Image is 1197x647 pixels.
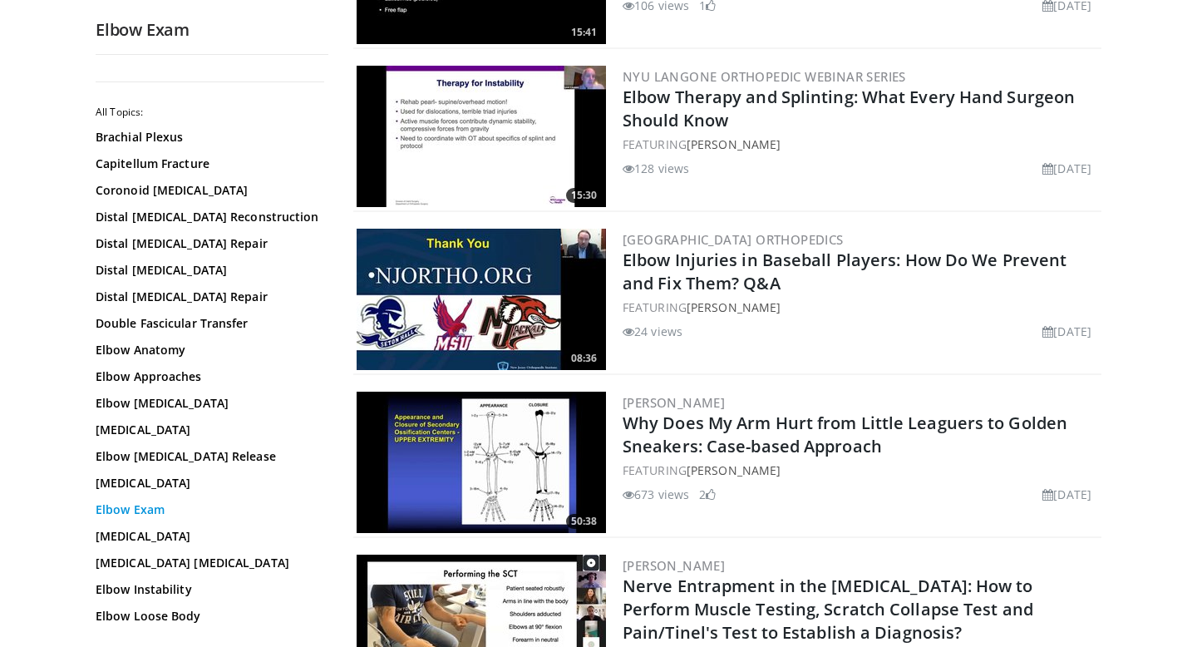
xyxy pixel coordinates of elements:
[687,462,781,478] a: [PERSON_NAME]
[96,209,320,225] a: Distal [MEDICAL_DATA] Reconstruction
[96,156,320,172] a: Capitellum Fracture
[96,289,320,305] a: Distal [MEDICAL_DATA] Repair
[623,462,1098,479] div: FEATURING
[623,412,1067,457] a: Why Does My Arm Hurt from Little Leaguers to Golden Sneakers: Case-based Approach
[96,422,320,438] a: [MEDICAL_DATA]
[357,66,606,207] img: 0e391eb0-7559-4921-b26e-5c9aea014eb3.300x170_q85_crop-smart_upscale.jpg
[623,394,725,411] a: [PERSON_NAME]
[687,136,781,152] a: [PERSON_NAME]
[566,351,602,366] span: 08:36
[96,235,320,252] a: Distal [MEDICAL_DATA] Repair
[1042,486,1091,503] li: [DATE]
[96,315,320,332] a: Double Fascicular Transfer
[623,249,1066,294] a: Elbow Injuries in Baseball Players: How Do We Prevent and Fix Them? Q&A
[357,66,606,207] a: 15:30
[96,368,320,385] a: Elbow Approaches
[96,262,320,279] a: Distal [MEDICAL_DATA]
[623,323,682,340] li: 24 views
[566,25,602,40] span: 15:41
[96,106,324,119] h2: All Topics:
[96,395,320,412] a: Elbow [MEDICAL_DATA]
[96,528,320,545] a: [MEDICAL_DATA]
[96,608,320,625] a: Elbow Loose Body
[566,514,602,529] span: 50:38
[1042,160,1091,177] li: [DATE]
[357,392,606,533] a: 50:38
[357,229,606,370] a: 08:36
[699,486,716,503] li: 2
[687,299,781,315] a: [PERSON_NAME]
[623,68,906,85] a: NYU Langone Orthopedic Webinar Series
[357,229,606,370] img: c1a4c230-0ba5-4a92-aaab-d1bfc0b03921.300x170_q85_crop-smart_upscale.jpg
[623,231,844,248] a: [GEOGRAPHIC_DATA] Orthopedics
[623,160,689,177] li: 128 views
[566,188,602,203] span: 15:30
[96,19,328,41] h2: Elbow Exam
[623,557,725,574] a: [PERSON_NAME]
[96,475,320,491] a: [MEDICAL_DATA]
[96,501,320,518] a: Elbow Exam
[96,581,320,598] a: Elbow Instability
[96,182,320,199] a: Coronoid [MEDICAL_DATA]
[623,86,1075,131] a: Elbow Therapy and Splinting: What Every Hand Surgeon Should Know
[623,575,1033,644] a: Nerve Entrapment in the [MEDICAL_DATA]: How to Perform Muscle Testing, Scratch Collapse Test and ...
[96,448,320,465] a: Elbow [MEDICAL_DATA] Release
[1042,323,1091,340] li: [DATE]
[96,555,320,571] a: [MEDICAL_DATA] [MEDICAL_DATA]
[623,486,689,503] li: 673 views
[357,392,606,533] img: 7485420e-62b2-419e-8bca-e413bcc26b25.300x170_q85_crop-smart_upscale.jpg
[96,129,320,146] a: Brachial Plexus
[623,136,1098,153] div: FEATURING
[96,342,320,358] a: Elbow Anatomy
[623,299,1098,316] div: FEATURING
